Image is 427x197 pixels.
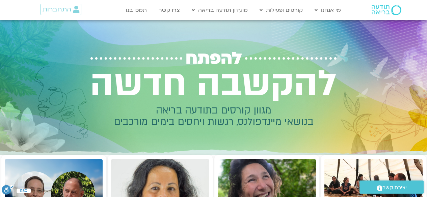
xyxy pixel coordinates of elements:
[188,4,251,17] a: מועדון תודעה בריאה
[123,4,150,17] a: תמכו בנו
[43,6,71,13] span: התחברות
[186,49,242,68] span: להפתח
[81,105,346,128] h2: מגוון קורסים בתודעה בריאה בנושאי מיינדפולנס, רגשות ויחסים בימים מורכבים
[382,183,407,192] span: יצירת קשר
[372,5,401,15] img: תודעה בריאה
[81,63,346,105] h2: להקשבה חדשה
[359,180,424,194] a: יצירת קשר
[256,4,306,17] a: קורסים ופעילות
[311,4,344,17] a: מי אנחנו
[41,4,81,15] a: התחברות
[155,4,183,17] a: צרו קשר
